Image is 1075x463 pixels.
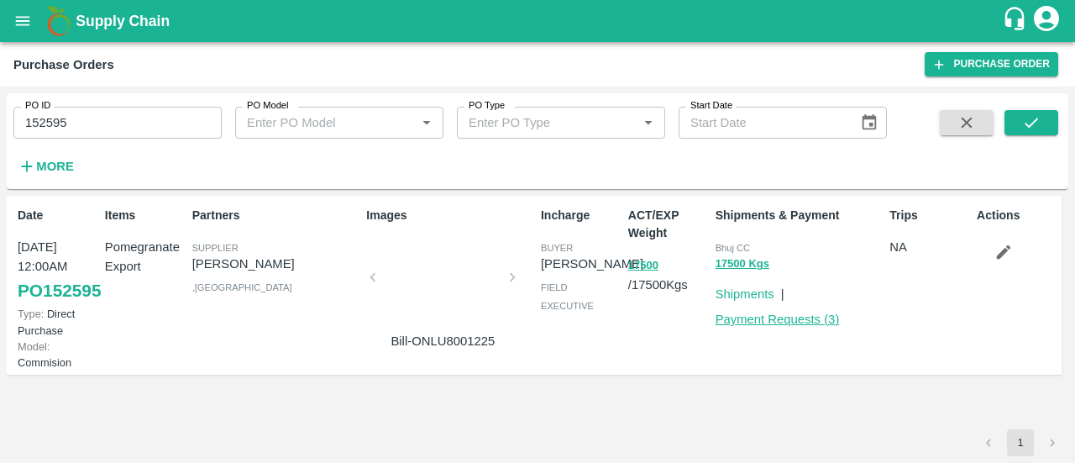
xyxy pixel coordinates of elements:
[18,207,98,224] p: Date
[192,207,360,224] p: Partners
[716,243,750,253] span: Bhuj CC
[628,256,658,276] button: 17500
[716,287,774,301] a: Shipments
[716,255,769,274] button: 17500 Kgs
[18,340,50,353] span: Model:
[380,332,506,350] p: Bill-ONLU8001225
[76,9,1002,33] a: Supply Chain
[637,112,659,134] button: Open
[13,107,222,139] input: Enter PO ID
[541,207,621,224] p: Incharge
[3,2,42,40] button: open drawer
[541,243,573,253] span: buyer
[690,99,732,113] label: Start Date
[1031,3,1062,39] div: account of current user
[889,207,970,224] p: Trips
[18,308,44,320] span: Type:
[1007,429,1034,456] button: page 1
[889,238,970,256] p: NA
[366,207,534,224] p: Images
[973,429,1068,456] nav: pagination navigation
[247,99,289,113] label: PO Model
[18,339,98,371] p: Commision
[469,99,505,113] label: PO Type
[541,255,643,273] p: [PERSON_NAME]
[628,255,709,294] p: / 17500 Kgs
[105,238,186,276] p: Pomegranate Export
[716,313,840,326] a: Payment Requests (3)
[192,243,239,253] span: Supplier
[1002,6,1031,36] div: customer-support
[416,112,438,134] button: Open
[853,107,885,139] button: Choose date
[18,238,98,276] p: [DATE] 12:00AM
[774,278,784,303] div: |
[628,207,709,242] p: ACT/EXP Weight
[716,207,884,224] p: Shipments & Payment
[18,276,101,306] a: PO152595
[36,160,74,173] strong: More
[541,282,594,311] span: field executive
[18,306,98,338] p: Direct Purchase
[192,255,360,273] p: [PERSON_NAME]
[105,207,186,224] p: Items
[76,13,170,29] b: Supply Chain
[42,4,76,38] img: logo
[13,152,78,181] button: More
[925,52,1058,76] a: Purchase Order
[25,99,50,113] label: PO ID
[240,112,389,134] input: Enter PO Model
[192,282,292,292] span: , [GEOGRAPHIC_DATA]
[679,107,847,139] input: Start Date
[977,207,1057,224] p: Actions
[462,112,611,134] input: Enter PO Type
[13,54,114,76] div: Purchase Orders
